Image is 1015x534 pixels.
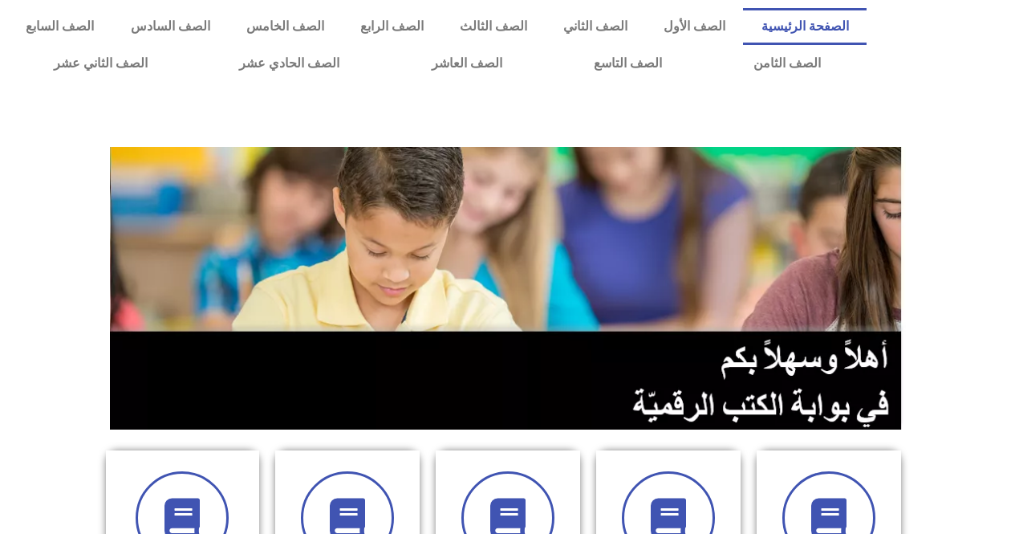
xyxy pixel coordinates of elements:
a: الصف التاسع [548,45,708,82]
a: الصف الثاني عشر [8,45,193,82]
a: الصفحة الرئيسية [743,8,867,45]
a: الصف الرابع [342,8,441,45]
a: الصف السادس [112,8,228,45]
a: الصف الحادي عشر [193,45,385,82]
a: الصف السابع [8,8,112,45]
a: الصف الثاني [545,8,645,45]
a: الصف الثامن [708,45,867,82]
a: الصف الخامس [228,8,342,45]
a: الصف الأول [645,8,743,45]
a: الصف العاشر [386,45,548,82]
a: الصف الثالث [441,8,545,45]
